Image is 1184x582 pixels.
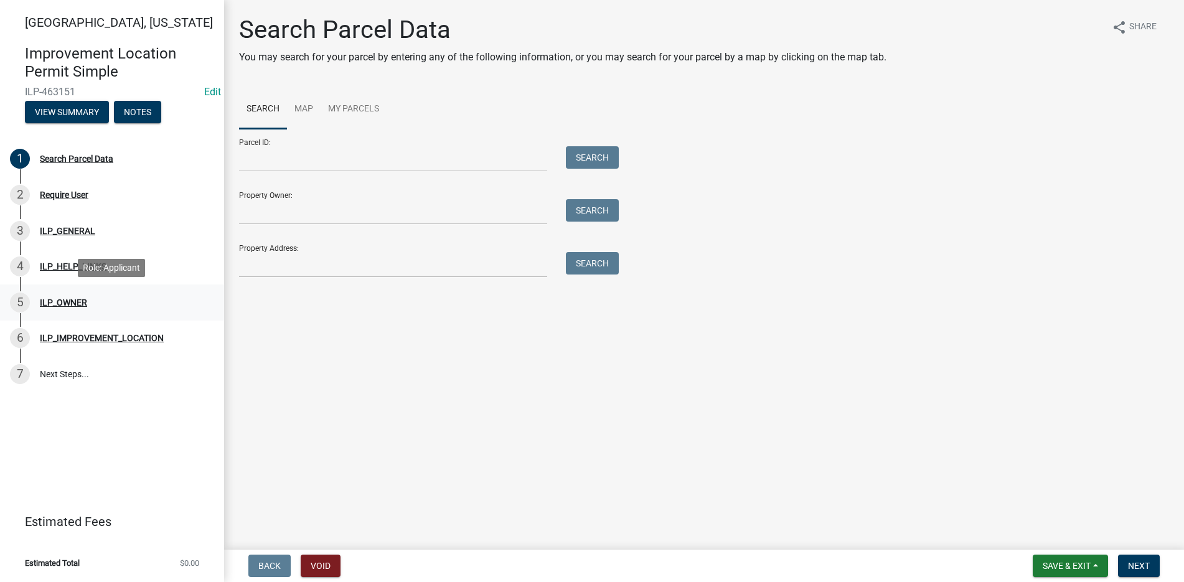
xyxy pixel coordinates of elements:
[25,108,109,118] wm-modal-confirm: Summary
[566,146,619,169] button: Search
[10,293,30,312] div: 5
[1129,20,1157,35] span: Share
[40,334,164,342] div: ILP_IMPROVEMENT_LOCATION
[204,86,221,98] wm-modal-confirm: Edit Application Number
[248,555,291,577] button: Back
[287,90,321,129] a: Map
[1128,561,1150,571] span: Next
[321,90,387,129] a: My Parcels
[78,259,145,277] div: Role: Applicant
[40,227,95,235] div: ILP_GENERAL
[114,101,161,123] button: Notes
[10,328,30,348] div: 6
[114,108,161,118] wm-modal-confirm: Notes
[40,262,106,271] div: ILP_HELP_LINKS
[204,86,221,98] a: Edit
[1112,20,1127,35] i: share
[258,561,281,571] span: Back
[25,101,109,123] button: View Summary
[239,15,886,45] h1: Search Parcel Data
[40,154,113,163] div: Search Parcel Data
[40,298,87,307] div: ILP_OWNER
[25,45,214,81] h4: Improvement Location Permit Simple
[10,185,30,205] div: 2
[1102,15,1167,39] button: shareShare
[566,199,619,222] button: Search
[25,86,199,98] span: ILP-463151
[1118,555,1160,577] button: Next
[10,149,30,169] div: 1
[40,190,88,199] div: Require User
[566,252,619,275] button: Search
[239,90,287,129] a: Search
[10,221,30,241] div: 3
[180,559,199,567] span: $0.00
[10,256,30,276] div: 4
[1033,555,1108,577] button: Save & Exit
[25,15,213,30] span: [GEOGRAPHIC_DATA], [US_STATE]
[25,559,80,567] span: Estimated Total
[301,555,341,577] button: Void
[10,509,204,534] a: Estimated Fees
[1043,561,1091,571] span: Save & Exit
[10,364,30,384] div: 7
[239,50,886,65] p: You may search for your parcel by entering any of the following information, or you may search fo...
